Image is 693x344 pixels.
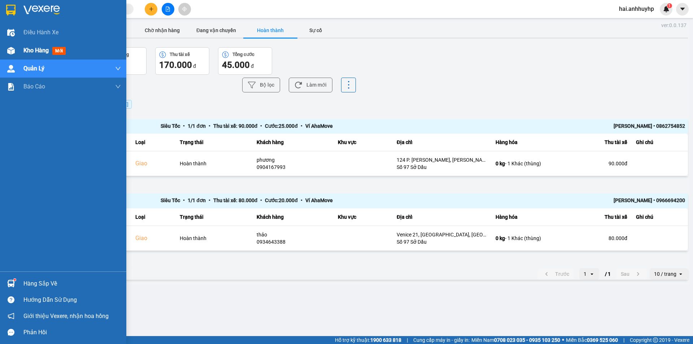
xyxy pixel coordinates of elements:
span: Hỗ trợ kỹ thuật: [335,336,401,344]
span: • [206,197,213,203]
div: Thu tài xế [568,138,627,147]
div: Venice 21, [GEOGRAPHIC_DATA], [GEOGRAPHIC_DATA], [GEOGRAPHIC_DATA], [GEOGRAPHIC_DATA] [397,231,487,238]
div: 90.000 đ [568,160,627,167]
button: caret-down [676,3,689,16]
button: Chờ nhận hàng [135,23,189,38]
span: file-add [165,6,170,12]
img: warehouse-icon [7,29,15,36]
img: solution-icon [7,83,15,91]
span: 170.000 [159,60,192,70]
div: Tổng cước [232,52,254,57]
strong: 0369 525 060 [587,337,618,343]
div: 1 [584,270,587,278]
span: | [407,336,408,344]
button: Bộ lọc [242,78,280,92]
div: Hoàn thành [180,160,248,167]
span: copyright [653,338,658,343]
div: Siêu Tốc 1 / 1 đơn Thu tài xế: 90.000 đ Cước: 25.000 đ Ví AhaMove [161,122,554,131]
sup: 1 [14,279,16,281]
th: Hàng hóa [491,134,563,151]
span: aim [182,6,187,12]
span: • [257,197,265,203]
div: - 1 Khác (thùng) [496,160,559,167]
button: Hoàn thành [243,23,297,38]
button: Đang vận chuyển [189,23,243,38]
span: Cung cấp máy in - giấy in: [413,336,470,344]
svg: open [589,271,595,277]
button: previous page. current page 1 / 1 [538,269,574,279]
button: Làm mới [289,78,332,92]
div: 10 / trang [654,270,676,278]
div: Hàng sắp về [23,278,121,289]
div: Số 97 Sở Dầu [397,238,487,245]
div: 124 P. [PERSON_NAME], [PERSON_NAME], [PERSON_NAME], [GEOGRAPHIC_DATA], [GEOGRAPHIC_DATA] [397,156,487,164]
th: Khách hàng [252,208,334,226]
span: Giới thiệu Vexere, nhận hoa hồng [23,312,109,321]
svg: open [678,271,684,277]
div: 80.000 đ [568,235,627,242]
strong: 1900 633 818 [370,337,401,343]
div: Siêu Tốc 1 / 1 đơn Thu tài xế: 80.000 đ Cước: 20.000 đ Ví AhaMove [161,196,554,205]
img: icon-new-feature [663,6,670,12]
th: Trạng thái [175,208,252,226]
span: Kho hàng [23,47,49,54]
div: [PERSON_NAME] • 0862754852 [554,122,685,131]
div: Giao [135,159,171,168]
sup: 1 [667,3,672,8]
span: ⚪️ [562,339,564,341]
div: Hoàn thành [180,235,248,242]
span: down [115,84,121,90]
span: caret-down [679,6,686,12]
span: hai.anhhuyhp [613,4,660,13]
div: Thu tài xế [170,52,190,57]
th: Trạng thái [175,134,252,151]
strong: 0708 023 035 - 0935 103 250 [494,337,560,343]
div: 0904167993 [257,164,330,171]
input: Selected 10 / trang. [677,270,678,278]
span: • [206,123,213,129]
div: Hướng dẫn sử dụng [23,295,121,305]
button: next page. current page 1 / 1 [616,269,647,279]
span: 0 kg [496,235,505,241]
th: Địa chỉ [392,134,491,151]
img: warehouse-icon [7,280,15,287]
button: aim [178,3,191,16]
div: ver: 0.0.137 [661,22,687,29]
button: plus [145,3,157,16]
span: / 1 [605,270,611,278]
th: Ghi chú [632,134,688,151]
th: Hàng hóa [491,208,563,226]
div: 0934643388 [257,238,330,245]
div: Thu tài xế [568,213,627,221]
span: Quản Lý [23,64,44,73]
button: file-add [162,3,174,16]
span: Miền Bắc [566,336,618,344]
img: logo [3,29,40,65]
button: Sự cố [297,23,334,38]
th: Khách hàng [252,134,334,151]
div: - 1 Khác (thùng) [496,235,559,242]
th: Địa chỉ [392,208,491,226]
div: phương [257,156,330,164]
div: [PERSON_NAME] • 0966694200 [554,196,685,205]
span: • [257,123,265,129]
span: | [623,336,624,344]
span: • [298,123,305,129]
th: Loại [131,208,176,226]
span: mới [52,47,66,55]
img: warehouse-icon [7,65,15,73]
strong: CHUYỂN PHÁT NHANH VIP ANH HUY [45,6,99,29]
div: Giao [135,234,171,243]
th: Khu vực [334,208,392,226]
img: warehouse-icon [7,47,15,55]
span: 45.000 [222,60,250,70]
th: Ghi chú [632,208,688,226]
span: plus [149,6,154,12]
img: logo-vxr [6,5,16,16]
div: đ [159,59,205,71]
span: • [298,197,305,203]
div: đ [222,59,268,71]
span: Chuyển phát nhanh: [GEOGRAPHIC_DATA] - [GEOGRAPHIC_DATA] [41,31,103,57]
button: Thu tài xế170.000 đ [155,47,209,75]
span: • [180,123,188,129]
